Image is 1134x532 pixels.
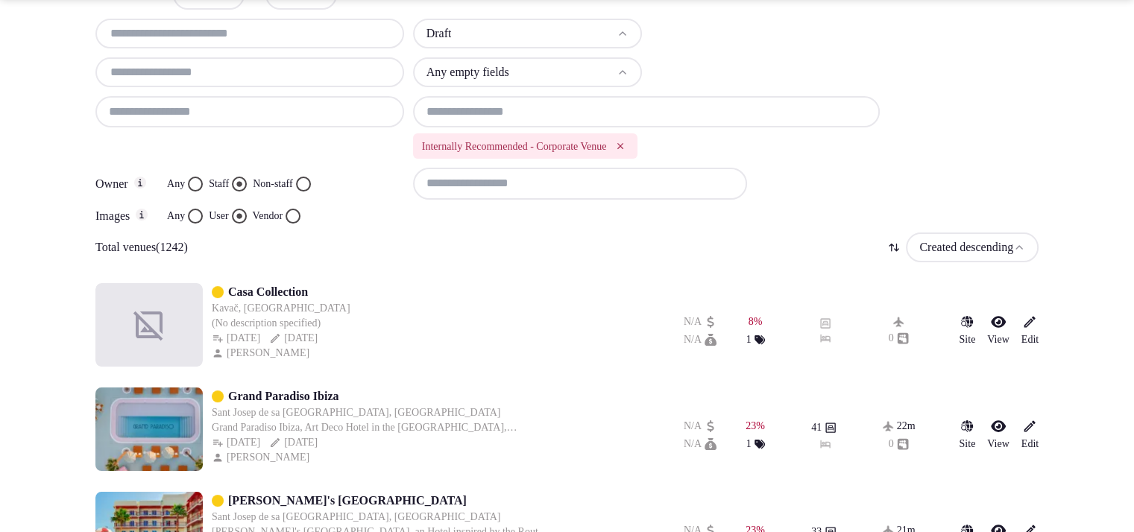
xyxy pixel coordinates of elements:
[749,314,763,329] button: 8%
[684,419,716,434] button: N/A
[684,437,716,452] button: N/A
[413,133,638,159] div: Internally Recommended - Corporate Venue
[228,283,308,301] a: Casa Collection
[95,387,203,471] img: Featured image for Grand Paradiso Ibiza
[959,314,975,347] a: Site
[212,331,260,346] button: [DATE]
[167,177,185,191] label: Any
[959,419,975,452] a: Site
[95,239,188,256] p: Total venues (1242)
[684,314,716,329] button: N/A
[212,346,312,361] button: [PERSON_NAME]
[746,419,765,434] div: 23 %
[212,405,500,420] button: Sant Josep de sa [GEOGRAPHIC_DATA], [GEOGRAPHIC_DATA]
[167,209,185,224] label: Any
[987,314,1009,347] a: View
[253,209,283,224] label: Vendor
[228,387,338,405] a: Grand Paradiso Ibiza
[212,420,551,435] div: Grand Paradiso Ibiza, Art Deco Hotel in the [GEOGRAPHIC_DATA], [GEOGRAPHIC_DATA]
[1021,314,1039,347] a: Edit
[746,332,765,347] button: 1
[212,450,312,465] button: [PERSON_NAME]
[134,177,146,189] button: Owner
[897,419,916,434] div: 22 m
[269,331,318,346] button: [DATE]
[746,437,765,452] button: 1
[1021,419,1039,452] a: Edit
[212,316,350,331] div: (No description specified)
[253,177,292,191] label: Non-staff
[228,492,467,510] a: [PERSON_NAME]'s [GEOGRAPHIC_DATA]
[209,177,229,191] label: Staff
[889,437,909,452] button: 0
[811,420,837,435] button: 41
[749,314,763,329] div: 8 %
[212,435,260,450] button: [DATE]
[212,510,500,525] button: Sant Josep de sa [GEOGRAPHIC_DATA], [GEOGRAPHIC_DATA]
[684,332,716,347] button: N/A
[212,301,350,316] button: Kavač, [GEOGRAPHIC_DATA]
[95,177,155,191] label: Owner
[987,419,1009,452] a: View
[811,420,822,435] span: 41
[95,209,155,223] label: Images
[746,419,765,434] button: 23%
[269,435,318,450] button: [DATE]
[209,209,228,224] label: User
[136,209,148,221] button: Images
[889,331,909,346] button: 0
[897,419,916,434] button: 22m
[612,138,629,154] button: Remove Internally Recommended - Corporate Venue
